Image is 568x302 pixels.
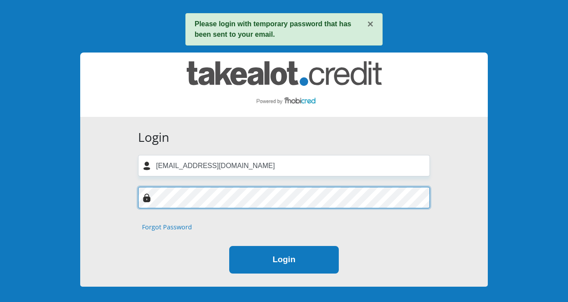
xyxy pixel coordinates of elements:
img: Image [142,193,151,202]
button: × [367,19,373,29]
input: Username [138,155,430,176]
h3: Login [138,130,430,145]
strong: Please login with temporary password that has been sent to your email. [195,20,351,38]
button: Login [229,246,339,274]
img: user-icon image [142,162,151,170]
img: takealot_credit logo [187,61,382,108]
a: Forgot Password [142,222,192,232]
